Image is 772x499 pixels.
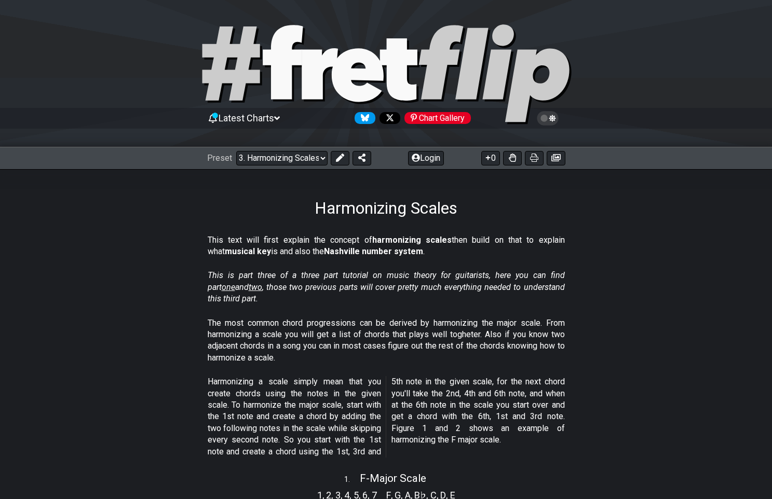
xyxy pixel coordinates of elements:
a: Follow #fretflip at Bluesky [350,112,375,124]
h1: Harmonizing Scales [315,198,457,218]
span: F - Major Scale [360,472,426,484]
strong: musical key [225,246,271,256]
a: Follow #fretflip at X [375,112,400,124]
span: Latest Charts [219,113,274,123]
button: Edit Preset [331,151,349,165]
button: Login [408,151,444,165]
span: 1 . [344,474,360,486]
button: Toggle Dexterity for all fretkits [503,151,522,165]
button: Print [525,151,544,165]
em: This is part three of a three part tutorial on music theory for guitarists, here you can find par... [208,270,565,303]
span: Toggle light / dark theme [542,114,554,123]
p: The most common chord progressions can be derived by harmonizing the major scale. From harmonizin... [208,317,565,364]
span: Preset [207,153,232,163]
strong: Nashville number system [324,246,423,256]
button: Create image [547,151,565,165]
button: 0 [481,151,500,165]
span: two [249,282,262,292]
strong: harmonizing scales [372,235,452,245]
p: This text will first explain the concept of then build on that to explain what is and also the . [208,234,565,258]
span: one [222,282,235,292]
a: #fretflip at Pinterest [400,112,471,124]
div: Chart Gallery [404,112,471,124]
p: Harmonizing a scale simply mean that you create chords using the notes in the given scale. To har... [208,376,565,458]
select: Preset [236,151,328,165]
button: Share Preset [353,151,371,165]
